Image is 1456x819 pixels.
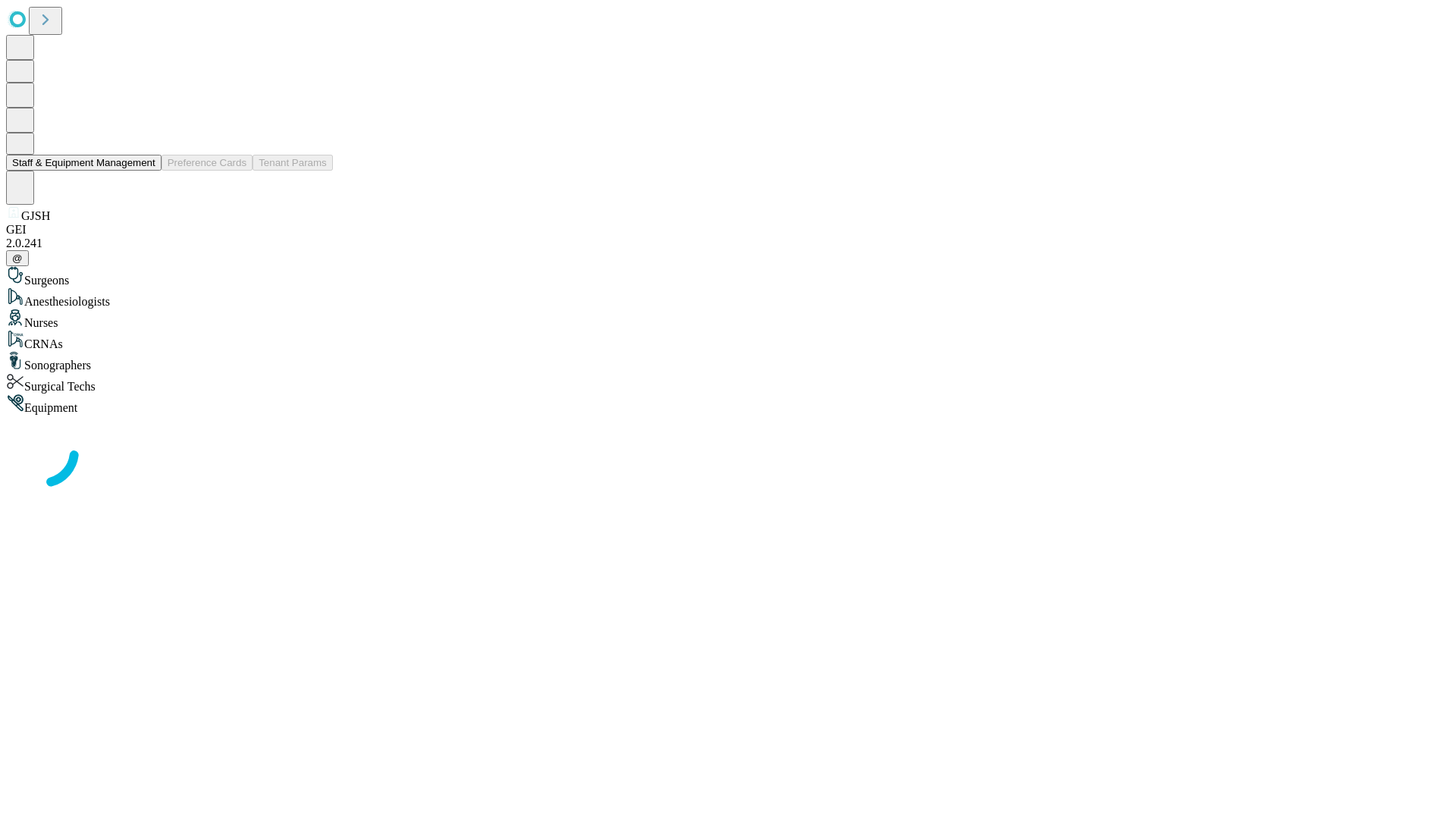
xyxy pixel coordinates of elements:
[6,266,1450,287] div: Surgeons
[12,253,23,264] span: @
[6,330,1450,351] div: CRNAs
[6,372,1450,394] div: Surgical Techs
[253,155,333,171] button: Tenant Params
[162,155,253,171] button: Preference Cards
[6,223,1450,237] div: GEI
[6,250,29,266] button: @
[6,351,1450,372] div: Sonographers
[6,394,1450,415] div: Equipment
[6,287,1450,309] div: Anesthesiologists
[6,155,162,171] button: Staff & Equipment Management
[6,309,1450,330] div: Nurses
[6,237,1450,250] div: 2.0.241
[21,209,50,222] span: GJSH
